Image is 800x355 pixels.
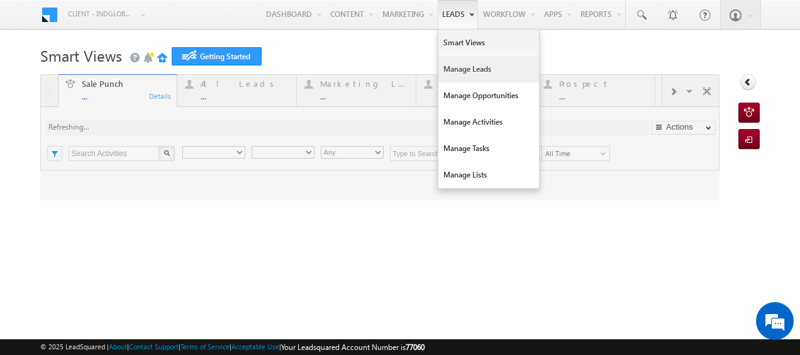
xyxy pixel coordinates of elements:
a: Smart Views [438,30,539,56]
a: Contact Support [129,342,179,351]
a: Manage Leads [438,56,539,82]
span: 77060 [406,342,425,352]
a: Terms of Service [181,342,230,351]
span: Smart Views [40,45,122,65]
a: About [109,342,127,351]
span: © 2025 LeadSquared | | | | | [40,341,425,353]
a: Getting Started [172,47,262,65]
a: Manage Lists [438,162,539,188]
span: Your Leadsquared Account Number is [281,342,425,352]
a: Manage Activities [438,109,539,135]
a: Acceptable Use [231,342,279,351]
a: Manage Tasks [438,135,539,162]
a: Manage Opportunities [438,82,539,109]
span: Client - indglobal1 (77060) [68,8,134,20]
